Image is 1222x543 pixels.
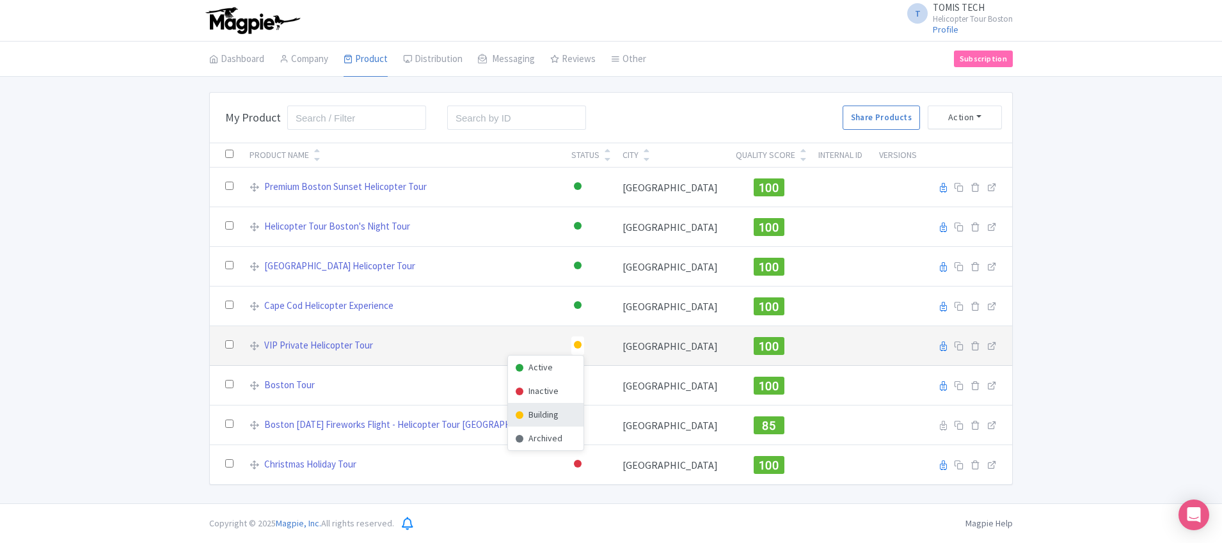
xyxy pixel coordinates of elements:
[736,148,795,162] div: Quality Score
[754,457,784,469] a: 100
[571,178,584,196] div: Active
[287,106,426,130] input: Search / Filter
[225,111,281,125] h3: My Product
[571,455,584,474] div: Inactive
[933,15,1013,23] small: Helicopter Tour Boston
[264,219,410,234] a: Helicopter Tour Boston's Night Tour
[615,366,728,405] td: [GEOGRAPHIC_DATA]
[759,379,779,393] span: 100
[928,106,1002,129] button: Action
[264,180,427,194] a: Premium Boston Sunset Helicopter Tour
[264,378,315,393] a: Boston Tour
[754,179,784,192] a: 100
[264,338,373,353] a: VIP Private Helicopter Tour
[508,403,583,427] div: Building
[280,42,328,77] a: Company
[759,300,779,313] span: 100
[907,3,928,24] span: T
[571,148,599,162] div: Status
[754,377,784,390] a: 100
[571,336,584,355] div: Building
[264,418,548,432] a: Boston [DATE] Fireworks Flight - Helicopter Tour [GEOGRAPHIC_DATA]
[759,459,779,472] span: 100
[754,258,784,271] a: 100
[508,379,583,403] div: Inactive
[933,24,958,35] a: Profile
[871,143,925,168] th: Versions
[478,42,535,77] a: Messaging
[202,517,402,530] div: Copyright © 2025 All rights reserved.
[623,148,639,162] div: City
[264,259,415,274] a: [GEOGRAPHIC_DATA] Helicopter Tour
[550,42,596,77] a: Reviews
[403,42,463,77] a: Distribution
[965,517,1013,529] a: Magpie Help
[250,148,309,162] div: Product Name
[571,217,584,236] div: Active
[933,1,985,13] span: TOMIS TECH
[615,326,728,366] td: [GEOGRAPHIC_DATA]
[615,247,728,287] td: [GEOGRAPHIC_DATA]
[615,405,728,445] td: [GEOGRAPHIC_DATA]
[810,143,871,168] th: Internal ID
[754,298,784,311] a: 100
[615,445,728,485] td: [GEOGRAPHIC_DATA]
[508,356,583,379] div: Active
[508,427,583,450] div: Archived
[759,221,779,234] span: 100
[447,106,586,130] input: Search by ID
[571,257,584,276] div: Active
[344,42,388,77] a: Product
[615,168,728,207] td: [GEOGRAPHIC_DATA]
[759,260,779,274] span: 100
[611,42,646,77] a: Other
[209,42,264,77] a: Dashboard
[754,417,784,430] a: 85
[203,6,302,35] img: logo-ab69f6fb50320c5b225c76a69d11143b.png
[759,181,779,194] span: 100
[264,457,356,472] a: Christmas Holiday Tour
[754,219,784,232] a: 100
[762,419,775,432] span: 85
[264,299,393,313] a: Cape Cod Helicopter Experience
[571,297,584,315] div: Active
[615,207,728,247] td: [GEOGRAPHIC_DATA]
[615,287,728,326] td: [GEOGRAPHIC_DATA]
[954,51,1013,67] a: Subscription
[900,3,1013,23] a: T TOMIS TECH Helicopter Tour Boston
[759,340,779,353] span: 100
[1178,500,1209,530] div: Open Intercom Messenger
[276,517,321,529] span: Magpie, Inc.
[754,338,784,350] a: 100
[843,106,920,130] a: Share Products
